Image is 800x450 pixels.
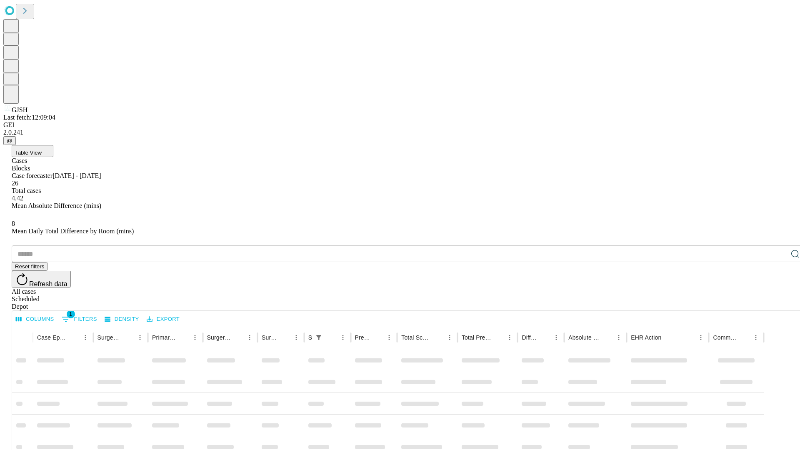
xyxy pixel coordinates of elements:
span: Table View [15,150,42,156]
button: Menu [444,332,455,343]
button: Show filters [313,332,325,343]
button: Sort [68,332,80,343]
span: Mean Absolute Difference (mins) [12,202,101,209]
button: Sort [738,332,750,343]
div: EHR Action [631,334,661,341]
span: 1 [67,310,75,318]
span: 4.42 [12,195,23,202]
button: Menu [189,332,201,343]
button: Menu [613,332,625,343]
div: Difference [522,334,538,341]
span: [DATE] - [DATE] [52,172,101,179]
div: Case Epic Id [37,334,67,341]
button: Table View [12,145,53,157]
div: Surgeon Name [97,334,122,341]
div: Total Scheduled Duration [401,334,431,341]
span: Last fetch: 12:09:04 [3,114,55,121]
button: Sort [325,332,337,343]
div: Predicted In Room Duration [355,334,371,341]
button: Menu [750,332,762,343]
div: 1 active filter [313,332,325,343]
button: Menu [337,332,349,343]
button: Sort [372,332,383,343]
button: Refresh data [12,271,71,287]
div: Scheduled In Room Duration [308,334,312,341]
div: Surgery Date [262,334,278,341]
button: Sort [432,332,444,343]
button: Menu [550,332,562,343]
span: Case forecaster [12,172,52,179]
button: Sort [539,332,550,343]
button: Sort [279,332,290,343]
button: Density [102,313,141,326]
div: 2.0.241 [3,129,797,136]
button: Menu [244,332,255,343]
span: Reset filters [15,263,44,270]
span: Mean Daily Total Difference by Room (mins) [12,227,134,235]
button: @ [3,136,16,145]
div: Comments [713,334,737,341]
span: 8 [12,220,15,227]
button: Export [145,313,182,326]
button: Sort [492,332,504,343]
button: Sort [122,332,134,343]
button: Menu [383,332,395,343]
span: @ [7,137,12,144]
div: Absolute Difference [568,334,600,341]
button: Show filters [60,312,99,326]
div: Primary Service [152,334,176,341]
button: Sort [601,332,613,343]
button: Sort [662,332,674,343]
span: GJSH [12,106,27,113]
button: Select columns [14,313,56,326]
button: Menu [134,332,146,343]
span: Refresh data [29,280,67,287]
button: Sort [232,332,244,343]
button: Menu [504,332,515,343]
button: Menu [80,332,91,343]
button: Menu [695,332,707,343]
div: Total Predicted Duration [462,334,492,341]
span: 26 [12,180,18,187]
button: Menu [290,332,302,343]
button: Sort [177,332,189,343]
button: Reset filters [12,262,47,271]
div: GEI [3,121,797,129]
span: Total cases [12,187,41,194]
div: Surgery Name [207,334,231,341]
